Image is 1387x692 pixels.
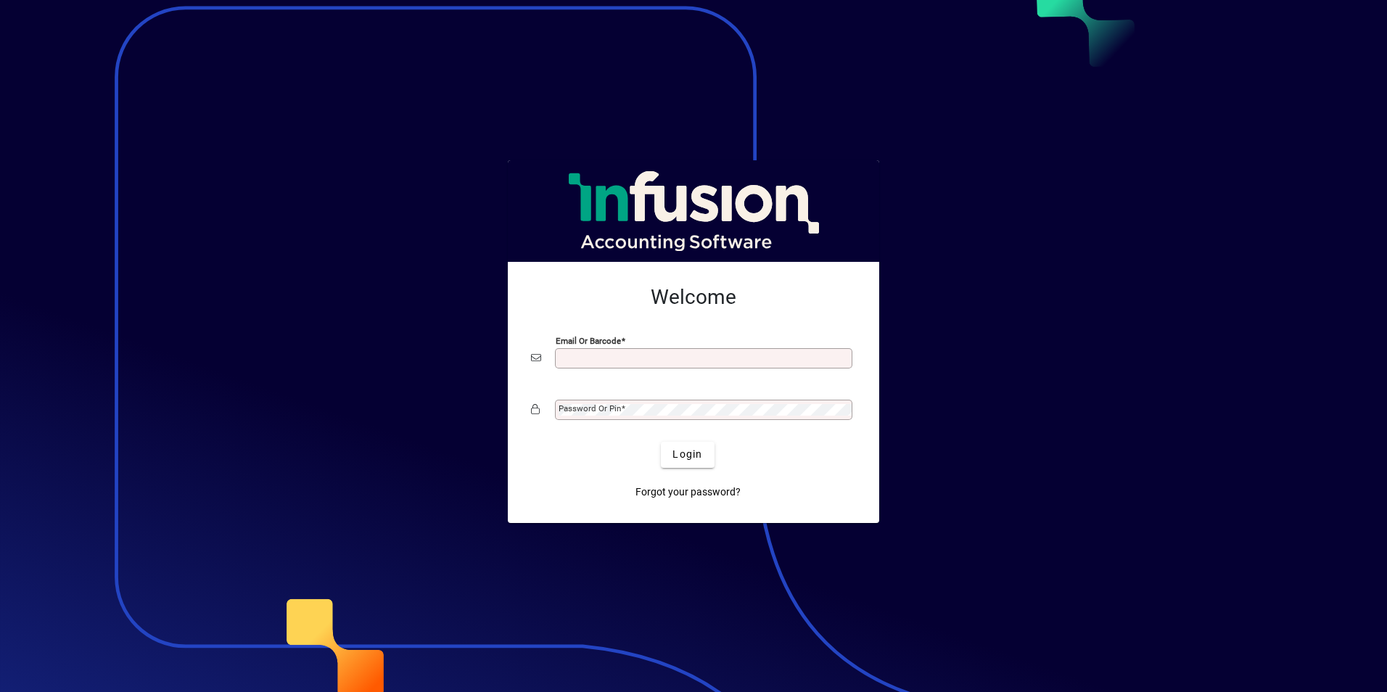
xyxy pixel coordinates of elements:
h2: Welcome [531,285,856,310]
mat-label: Email or Barcode [556,335,621,345]
span: Forgot your password? [635,485,741,500]
mat-label: Password or Pin [559,403,621,413]
a: Forgot your password? [630,479,746,506]
span: Login [672,447,702,462]
button: Login [661,442,714,468]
